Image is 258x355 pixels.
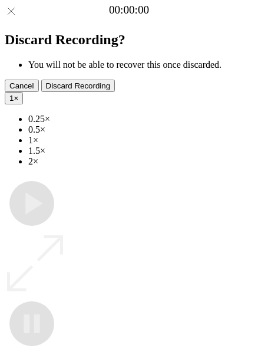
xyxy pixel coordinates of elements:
[5,32,253,48] h2: Discard Recording?
[28,60,253,70] li: You will not be able to recover this once discarded.
[109,4,149,17] a: 00:00:00
[41,80,115,92] button: Discard Recording
[9,94,14,103] span: 1
[28,135,253,146] li: 1×
[5,80,39,92] button: Cancel
[5,92,23,104] button: 1×
[28,156,253,167] li: 2×
[28,124,253,135] li: 0.5×
[28,114,253,124] li: 0.25×
[28,146,253,156] li: 1.5×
